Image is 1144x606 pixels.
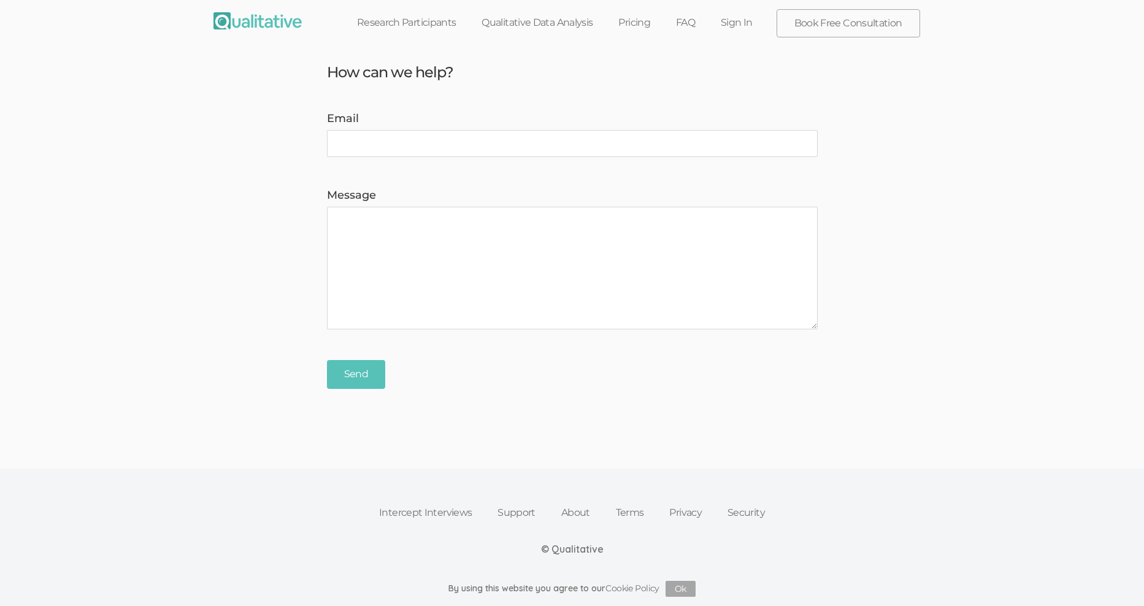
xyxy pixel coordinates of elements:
[318,64,827,80] h3: How can we help?
[715,499,778,526] a: Security
[448,581,696,597] div: By using this website you agree to our
[548,499,603,526] a: About
[541,542,604,556] div: © Qualitative
[605,583,659,594] a: Cookie Policy
[666,581,696,597] button: Ok
[605,9,663,36] a: Pricing
[327,111,818,127] label: Email
[603,499,657,526] a: Terms
[469,9,605,36] a: Qualitative Data Analysis
[344,9,469,36] a: Research Participants
[777,10,919,37] a: Book Free Consultation
[366,499,485,526] a: Intercept Interviews
[656,499,715,526] a: Privacy
[327,188,818,204] label: Message
[663,9,708,36] a: FAQ
[213,12,302,29] img: Qualitative
[1083,547,1144,606] iframe: Chat Widget
[708,9,766,36] a: Sign In
[485,499,548,526] a: Support
[327,360,385,389] input: Send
